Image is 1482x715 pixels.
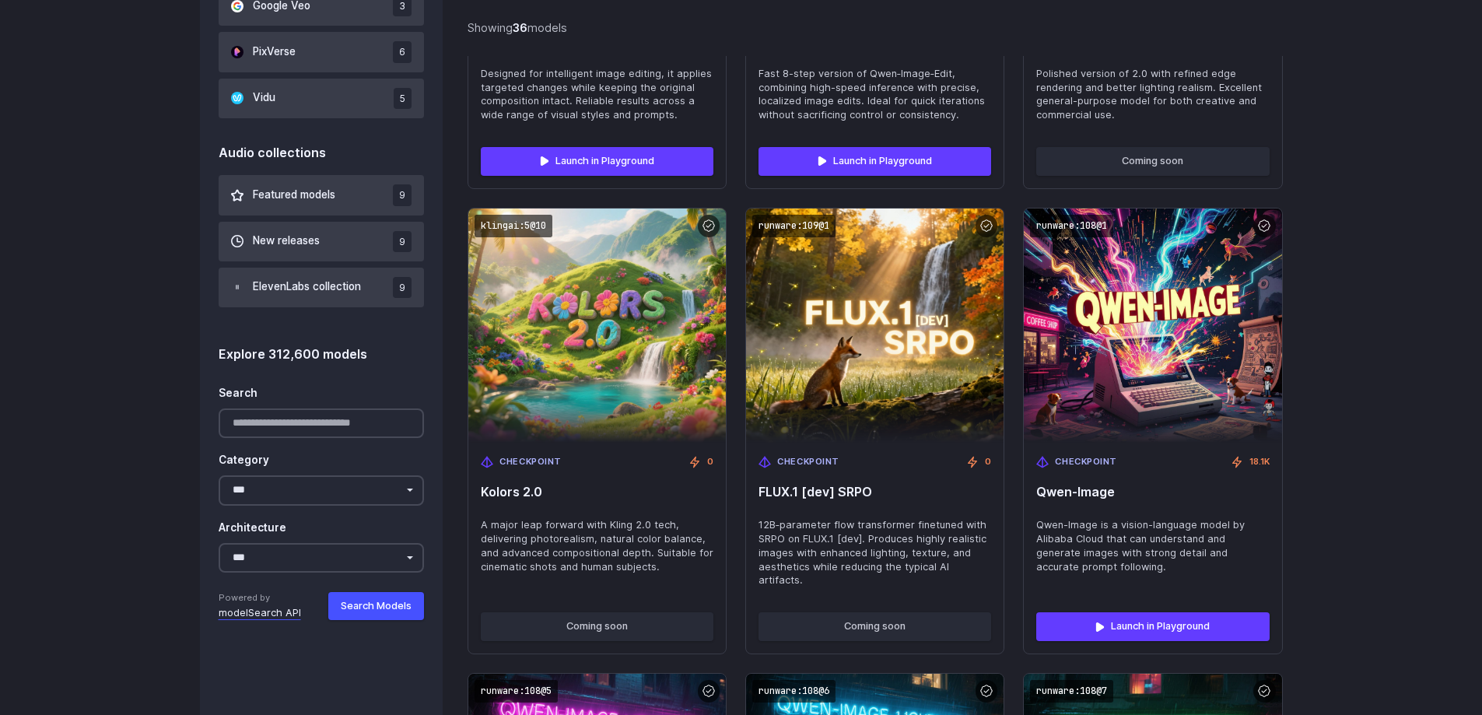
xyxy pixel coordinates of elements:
button: Vidu 5 [219,79,425,118]
span: Kolors 2.0 [481,485,713,499]
button: Coming soon [481,612,713,640]
code: runware:108@6 [752,680,836,703]
span: 9 [393,277,412,298]
label: Category [219,452,269,469]
span: Polished version of 2.0 with refined edge rendering and better lighting realism. Excellent genera... [1036,67,1269,123]
span: Qwen-Image [1036,485,1269,499]
button: ElevenLabs collection 9 [219,268,425,307]
a: Launch in Playground [481,147,713,175]
img: Qwen-Image [1024,209,1281,443]
span: Powered by [219,591,301,605]
code: runware:108@7 [1030,680,1113,703]
span: 5 [394,88,412,109]
button: Search Models [328,592,424,620]
input: Search [219,408,425,439]
code: runware:108@5 [475,680,558,703]
span: Vidu [253,89,275,107]
span: Designed for intelligent image editing, it applies targeted changes while keeping the original co... [481,67,713,123]
span: FLUX.1 [dev] SRPO [759,485,991,499]
span: 12B‑parameter flow transformer finetuned with SRPO on FLUX.1 [dev]. Produces highly realistic ima... [759,518,991,588]
div: Audio collections [219,143,425,163]
span: 18.1K [1249,455,1270,469]
a: Launch in Playground [1036,612,1269,640]
select: Architecture [219,543,425,573]
span: 9 [393,184,412,205]
a: modelSearch API [219,605,301,621]
span: A major leap forward with Kling 2.0 tech, delivering photorealism, natural color balance, and adv... [481,518,713,574]
span: 9 [393,231,412,252]
span: 6 [393,41,412,62]
div: Showing models [468,19,567,37]
label: Search [219,385,258,402]
span: New releases [253,233,320,250]
span: Fast 8-step version of Qwen‑Image‑Edit, combining high-speed inference with precise, localized im... [759,67,991,123]
span: Featured models [253,187,335,204]
button: Featured models 9 [219,175,425,215]
span: Checkpoint [499,455,562,469]
select: Category [219,475,425,506]
span: 0 [707,455,713,469]
img: FLUX.1 [dev] SRPO [746,209,1004,443]
label: Architecture [219,520,286,537]
button: Coming soon [1036,147,1269,175]
img: Kolors 2.0 [468,209,726,443]
div: Explore 312,600 models [219,345,425,365]
code: runware:109@1 [752,215,836,237]
a: Launch in Playground [759,147,991,175]
button: New releases 9 [219,222,425,261]
span: Checkpoint [777,455,839,469]
span: Qwen-Image is a vision-language model by Alibaba Cloud that can understand and generate images wi... [1036,518,1269,574]
span: 0 [985,455,991,469]
button: PixVerse 6 [219,32,425,72]
strong: 36 [513,21,527,34]
span: PixVerse [253,44,296,61]
code: klingai:5@10 [475,215,552,237]
code: runware:108@1 [1030,215,1113,237]
button: Coming soon [759,612,991,640]
span: ElevenLabs collection [253,279,361,296]
span: Checkpoint [1055,455,1117,469]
